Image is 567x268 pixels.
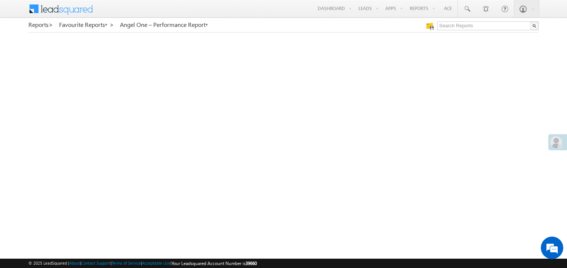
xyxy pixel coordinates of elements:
[142,261,170,265] a: Acceptable Use
[246,261,257,266] span: 39660
[28,21,53,28] a: Reports>
[426,22,434,30] img: Manage all your saved reports!
[69,261,80,265] a: About
[172,261,257,266] span: Your Leadsquared Account Number is
[437,21,539,30] input: Search Reports
[49,20,53,29] span: >
[59,21,114,28] a: Favourite Reports >
[112,261,141,265] a: Terms of Service
[110,20,114,29] span: >
[28,260,257,267] span: © 2025 LeadSquared | | | | |
[81,261,111,265] a: Contact Support
[120,21,209,28] a: Angel One – Performance Report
